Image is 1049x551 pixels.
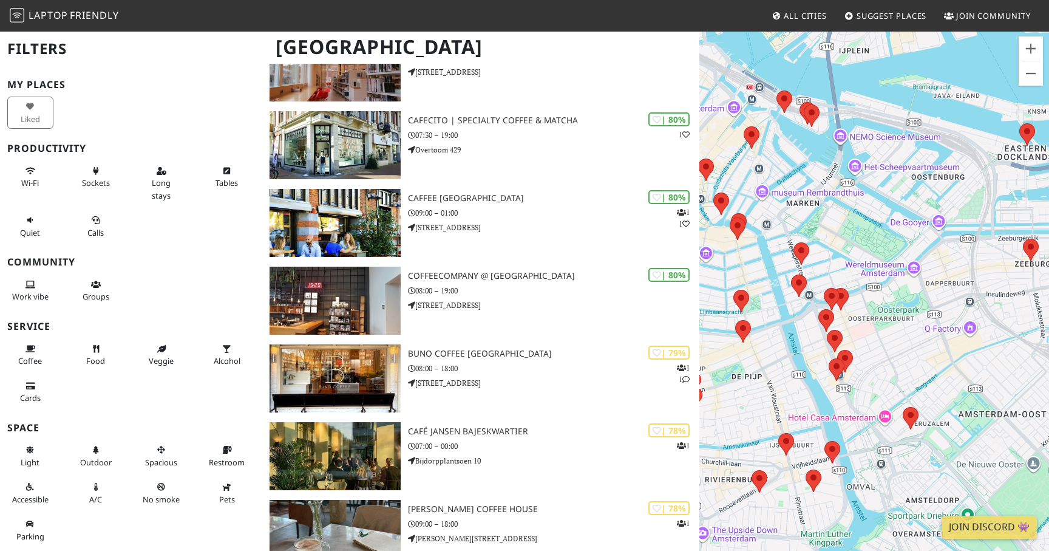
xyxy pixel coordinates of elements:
[20,392,41,403] span: Credit cards
[7,321,255,332] h3: Service
[408,377,699,389] p: [STREET_ADDRESS]
[408,207,699,219] p: 09:00 – 01:00
[7,422,255,434] h3: Space
[216,177,238,188] span: Work-friendly tables
[149,355,174,366] span: Veggie
[21,457,39,468] span: Natural light
[7,477,53,509] button: Accessible
[7,275,53,307] button: Work vibe
[679,129,690,140] p: 1
[408,455,699,467] p: Bijdorpplantsoen 10
[73,440,119,472] button: Outdoor
[408,271,699,281] h3: coffeecompany @ [GEOGRAPHIC_DATA]
[143,494,180,505] span: Smoke free
[204,161,250,193] button: Tables
[408,533,699,544] p: [PERSON_NAME][STREET_ADDRESS]
[270,189,401,257] img: Caffee Oslo
[145,457,177,468] span: Spacious
[73,477,119,509] button: A/C
[408,440,699,452] p: 07:00 – 00:00
[138,440,185,472] button: Spacious
[82,177,110,188] span: Power sockets
[262,344,699,412] a: Buno Coffee Amsterdam | 79% 11 Buno Coffee [GEOGRAPHIC_DATA] 08:00 – 18:00 [STREET_ADDRESS]
[7,256,255,268] h3: Community
[408,426,699,437] h3: Café Jansen Bajeskwartier
[138,161,185,205] button: Long stays
[138,477,185,509] button: No smoke
[677,440,690,451] p: 1
[204,440,250,472] button: Restroom
[73,210,119,242] button: Calls
[7,210,53,242] button: Quiet
[10,5,119,27] a: LaptopFriendly LaptopFriendly
[408,285,699,296] p: 08:00 – 19:00
[262,111,699,179] a: Cafecito | Specialty Coffee & Matcha | 80% 1 Cafecito | Specialty Coffee & Matcha 07:30 – 19:00 O...
[214,355,240,366] span: Alcohol
[87,227,104,238] span: Video/audio calls
[677,207,690,230] p: 1 1
[270,267,401,335] img: coffeecompany @ Oosterdokskade
[83,291,109,302] span: Group tables
[408,193,699,204] h3: Caffee [GEOGRAPHIC_DATA]
[1019,61,1043,86] button: Zoom out
[29,9,68,22] span: Laptop
[677,362,690,385] p: 1 1
[648,423,690,437] div: | 78%
[7,143,255,154] h3: Productivity
[73,275,119,307] button: Groups
[73,161,119,193] button: Sockets
[408,504,699,515] h3: [PERSON_NAME] coffee house
[16,531,44,542] span: Parking
[408,222,699,233] p: [STREET_ADDRESS]
[262,189,699,257] a: Caffee Oslo | 80% 11 Caffee [GEOGRAPHIC_DATA] 09:00 – 01:00 [STREET_ADDRESS]
[152,177,171,200] span: Long stays
[262,422,699,490] a: Café Jansen Bajeskwartier | 78% 1 Café Jansen Bajeskwartier 07:00 – 00:00 Bijdorpplantsoen 10
[270,422,401,490] img: Café Jansen Bajeskwartier
[408,129,699,141] p: 07:30 – 19:00
[7,79,255,91] h3: My Places
[204,477,250,509] button: Pets
[1019,36,1043,61] button: Zoom in
[7,30,255,67] h2: Filters
[270,111,401,179] img: Cafecito | Specialty Coffee & Matcha
[648,190,690,204] div: | 80%
[204,339,250,371] button: Alcohol
[7,376,53,408] button: Cards
[939,5,1036,27] a: Join Community
[89,494,102,505] span: Air conditioned
[857,10,927,21] span: Suggest Places
[70,9,118,22] span: Friendly
[21,177,39,188] span: Stable Wi-Fi
[648,112,690,126] div: | 80%
[219,494,235,505] span: Pet friendly
[209,457,245,468] span: Restroom
[262,267,699,335] a: coffeecompany @ Oosterdokskade | 80% coffeecompany @ [GEOGRAPHIC_DATA] 08:00 – 19:00 [STREET_ADDR...
[86,355,105,366] span: Food
[767,5,832,27] a: All Cities
[840,5,932,27] a: Suggest Places
[408,299,699,311] p: [STREET_ADDRESS]
[408,518,699,530] p: 09:00 – 18:00
[12,494,49,505] span: Accessible
[20,227,40,238] span: Quiet
[12,291,49,302] span: People working
[7,440,53,472] button: Light
[408,349,699,359] h3: Buno Coffee [GEOGRAPHIC_DATA]
[408,115,699,126] h3: Cafecito | Specialty Coffee & Matcha
[138,339,185,371] button: Veggie
[408,363,699,374] p: 08:00 – 18:00
[648,268,690,282] div: | 80%
[408,144,699,156] p: Overtoom 429
[10,8,24,22] img: LaptopFriendly
[7,161,53,193] button: Wi-Fi
[73,339,119,371] button: Food
[648,501,690,515] div: | 78%
[648,346,690,360] div: | 79%
[7,514,53,546] button: Parking
[677,518,690,529] p: 1
[266,30,697,64] h1: [GEOGRAPHIC_DATA]
[18,355,42,366] span: Coffee
[270,344,401,412] img: Buno Coffee Amsterdam
[956,10,1031,21] span: Join Community
[7,339,53,371] button: Coffee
